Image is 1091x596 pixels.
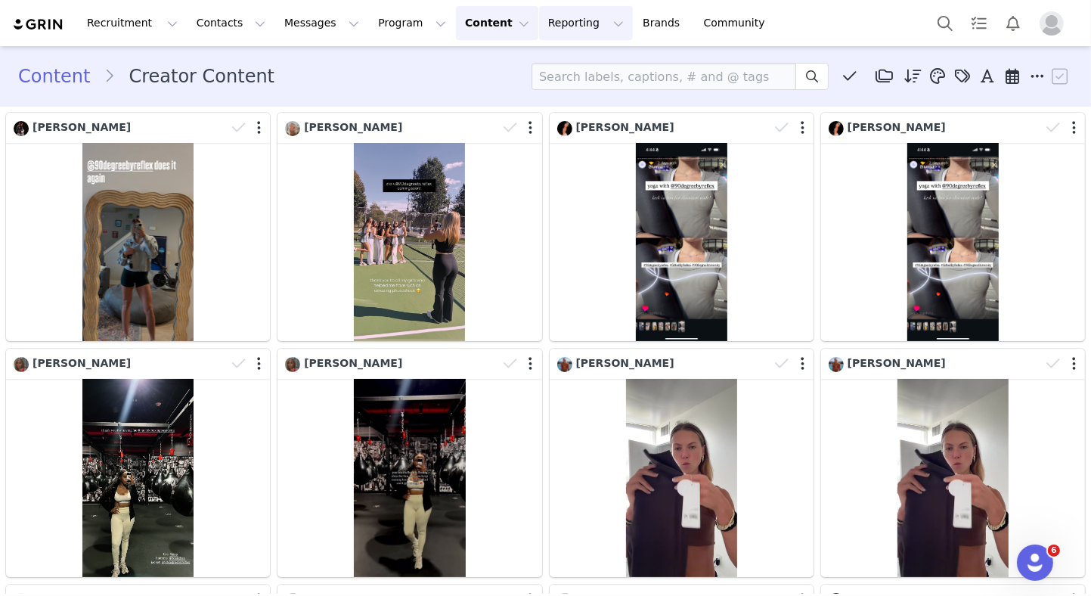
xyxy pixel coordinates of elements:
img: e1e4dfd8-b843-4a19-b44a-60eb360e007c.jpg [829,357,844,372]
a: Brands [634,6,693,40]
span: [PERSON_NAME] [33,357,131,369]
button: Contacts [188,6,274,40]
iframe: Intercom live chat [1017,545,1053,581]
img: e1e4dfd8-b843-4a19-b44a-60eb360e007c.jpg [557,357,572,372]
img: 3a20e624-dad6-402f-bd1d-0bc8e5dbc12b.jpg [829,121,844,136]
button: Reporting [539,6,633,40]
button: Messages [275,6,368,40]
span: [PERSON_NAME] [576,357,674,369]
button: Recruitment [78,6,187,40]
span: [PERSON_NAME] [33,121,131,133]
span: 6 [1048,545,1060,557]
a: Content [18,63,104,90]
img: grin logo [12,17,65,32]
a: Tasks [962,6,996,40]
input: Search labels, captions, # and @ tags [532,63,796,90]
button: Search [928,6,962,40]
img: 3a20e624-dad6-402f-bd1d-0bc8e5dbc12b.jpg [557,121,572,136]
span: [PERSON_NAME] [304,357,402,369]
a: Community [695,6,781,40]
span: [PERSON_NAME] [304,121,402,133]
button: Profile [1031,11,1079,36]
img: 7401e7bf-285e-41f2-a18c-9170df56be60.jpg [14,121,29,136]
span: [PERSON_NAME] [576,121,674,133]
img: 5705bb57-ad7c-4e5d-819e-232b57fca2fb.jpg [285,357,300,372]
img: 9436f8e6-f3ea-48a5-af09-2790ee5db54a.jpg [285,121,300,136]
span: [PERSON_NAME] [848,121,946,133]
img: 5705bb57-ad7c-4e5d-819e-232b57fca2fb.jpg [14,357,29,372]
button: Program [369,6,455,40]
button: Content [456,6,538,40]
img: placeholder-profile.jpg [1040,11,1064,36]
button: Notifications [996,6,1030,40]
span: [PERSON_NAME] [848,357,946,369]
